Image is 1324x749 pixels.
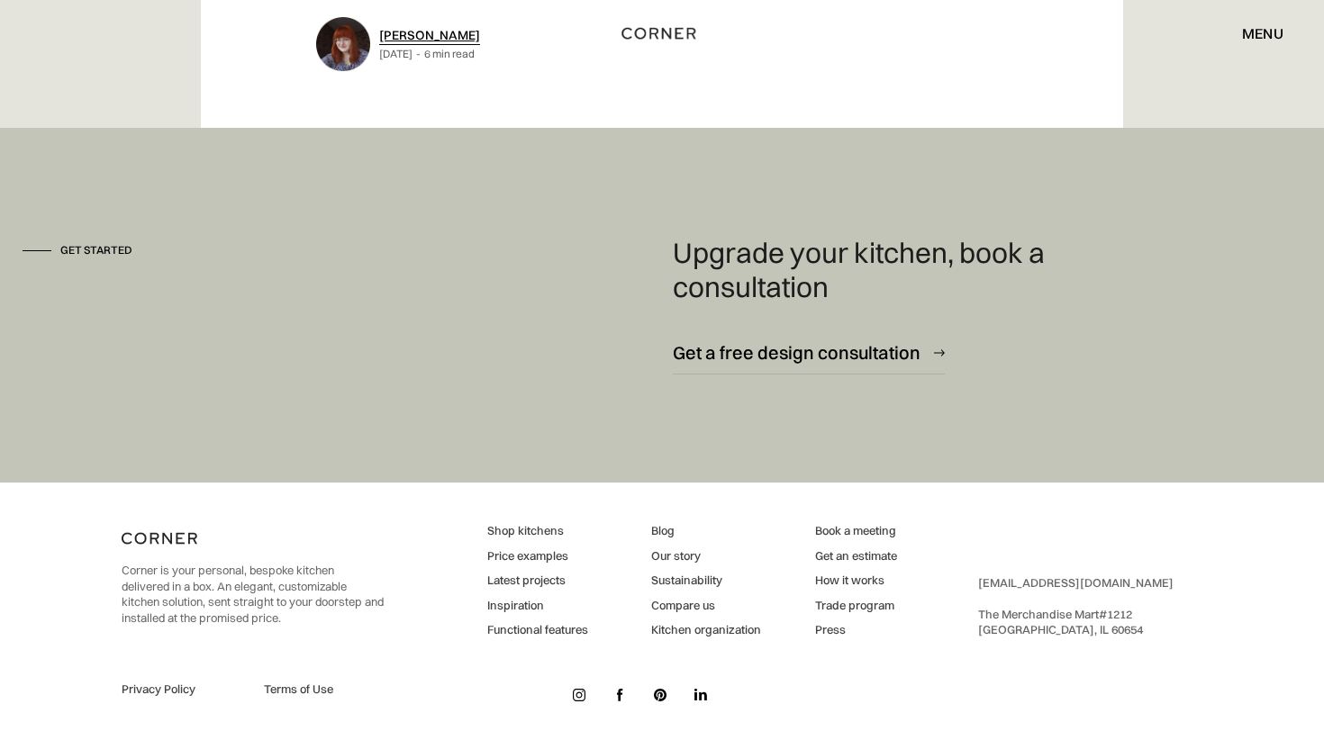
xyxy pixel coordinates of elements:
a: Latest projects [487,573,588,589]
a: Privacy Policy [122,681,242,698]
a: Get a free design consultation [673,330,945,374]
div: Get started [60,243,132,258]
div: menu [1224,18,1283,49]
div: menu [1242,26,1283,41]
a: Inspiration [487,598,588,614]
a: home [606,22,719,45]
a: [EMAIL_ADDRESS][DOMAIN_NAME] [978,575,1174,590]
p: Corner is your personal, bespoke kitchen delivered in a box. An elegant, customizable kitchen sol... [122,563,384,626]
div: Get a free design consultation [673,340,920,365]
a: Get an estimate [815,548,897,564]
a: Kitchen organization [651,622,761,638]
a: Shop kitchens [487,523,588,539]
div: ‍ The Merchandise Mart #1212 ‍ [GEOGRAPHIC_DATA], IL 60654 [978,575,1174,638]
a: Our story [651,548,761,564]
a: Trade program [815,598,897,614]
a: Compare us [651,598,761,614]
a: Functional features [487,622,588,638]
a: Blog [651,523,761,539]
a: Press [815,622,897,638]
a: Book a meeting [815,523,897,539]
a: How it works [815,573,897,589]
a: Sustainability [651,573,761,589]
a: Terms of Use [264,681,385,698]
a: Price examples [487,548,588,564]
h4: Upgrade your kitchen, book a consultation [673,236,1100,304]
